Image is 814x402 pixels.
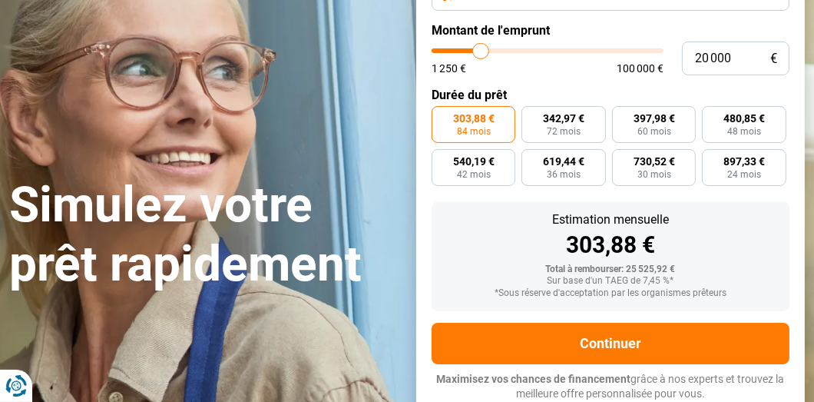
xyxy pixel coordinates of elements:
[432,63,466,74] span: 1 250 €
[444,234,777,257] div: 303,88 €
[444,288,777,299] div: *Sous réserve d'acceptation par les organismes prêteurs
[9,176,398,294] h1: Simulez votre prêt rapidement
[634,156,675,167] span: 730,52 €
[453,113,495,124] span: 303,88 €
[543,156,584,167] span: 619,44 €
[617,63,663,74] span: 100 000 €
[457,127,491,136] span: 84 mois
[457,170,491,179] span: 42 mois
[547,170,581,179] span: 36 mois
[543,113,584,124] span: 342,97 €
[547,127,581,136] span: 72 mois
[727,127,761,136] span: 48 mois
[444,276,777,287] div: Sur base d'un TAEG de 7,45 %*
[723,113,765,124] span: 480,85 €
[432,23,789,38] label: Montant de l'emprunt
[432,323,789,364] button: Continuer
[432,372,789,402] p: grâce à nos experts et trouvez la meilleure offre personnalisée pour vous.
[637,127,671,136] span: 60 mois
[770,52,777,65] span: €
[453,156,495,167] span: 540,19 €
[634,113,675,124] span: 397,98 €
[723,156,765,167] span: 897,33 €
[444,264,777,275] div: Total à rembourser: 25 525,92 €
[432,88,789,102] label: Durée du prêt
[437,373,631,385] span: Maximisez vos chances de financement
[727,170,761,179] span: 24 mois
[444,214,777,226] div: Estimation mensuelle
[637,170,671,179] span: 30 mois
